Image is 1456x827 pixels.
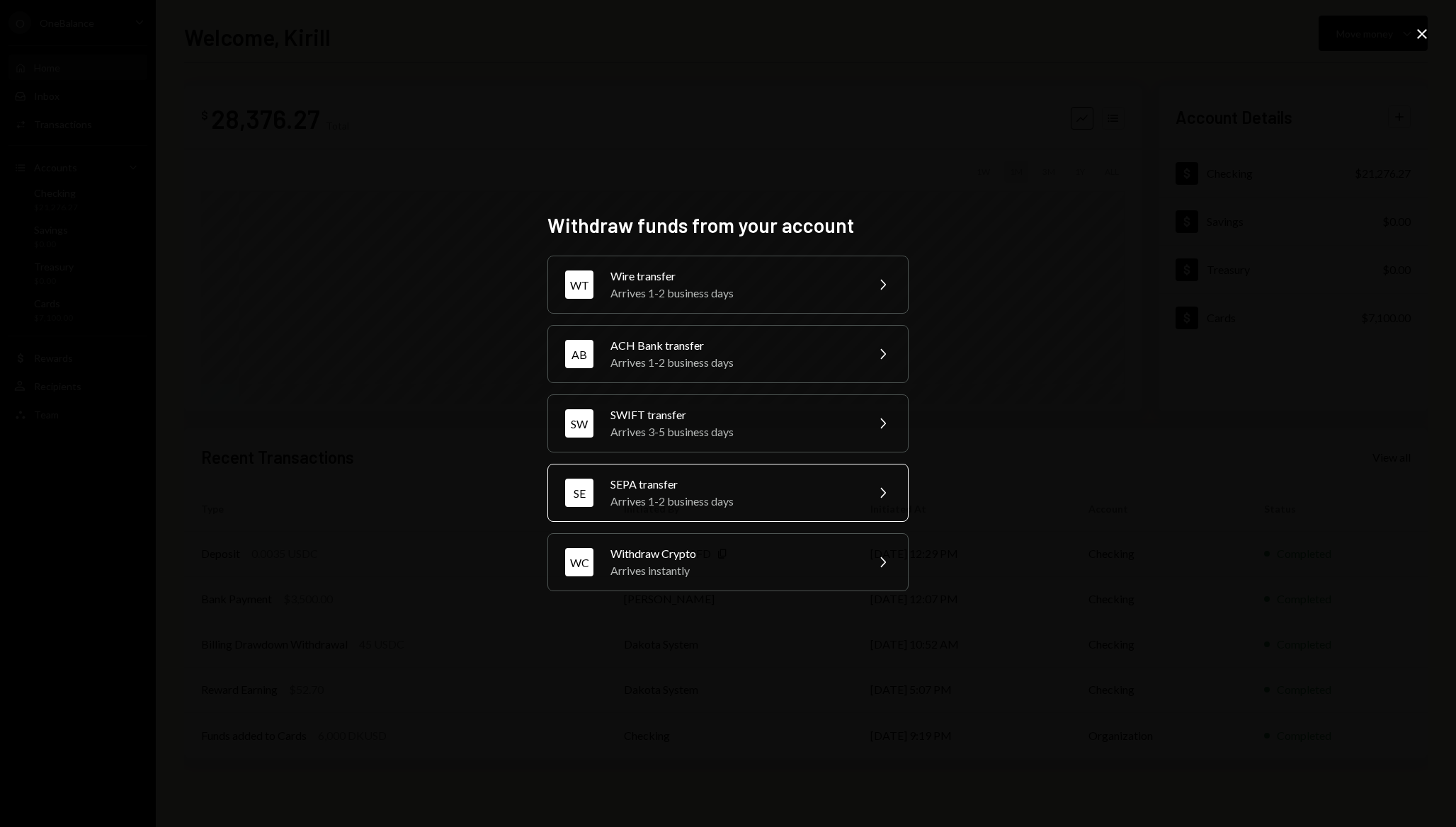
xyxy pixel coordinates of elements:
[610,562,857,579] div: Arrives instantly
[547,464,909,522] button: SESEPA transferArrives 1-2 business days
[547,533,909,591] button: WCWithdraw CryptoArrives instantly
[565,270,593,299] div: WT
[565,479,593,507] div: SE
[610,406,857,423] div: SWIFT transfer
[610,545,857,562] div: Withdraw Crypto
[610,285,857,302] div: Arrives 1-2 business days
[547,212,909,239] h2: Withdraw funds from your account
[610,423,857,440] div: Arrives 3-5 business days
[565,340,593,368] div: AB
[610,337,857,354] div: ACH Bank transfer
[547,325,909,383] button: ABACH Bank transferArrives 1-2 business days
[565,548,593,576] div: WC
[610,268,857,285] div: Wire transfer
[610,476,857,493] div: SEPA transfer
[547,256,909,314] button: WTWire transferArrives 1-2 business days
[610,493,857,510] div: Arrives 1-2 business days
[547,394,909,452] button: SWSWIFT transferArrives 3-5 business days
[565,409,593,438] div: SW
[610,354,857,371] div: Arrives 1-2 business days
